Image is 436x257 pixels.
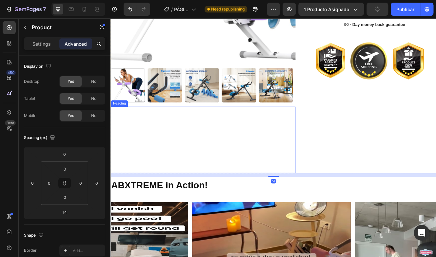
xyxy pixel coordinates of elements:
iframe: Design area [110,18,436,257]
div: Spacing (px) [24,133,56,142]
input: 0px [58,192,71,202]
span: PÁGINA DEL PRODUCTO [174,6,189,13]
span: Yes [68,79,74,84]
div: Open Intercom Messenger [414,225,429,241]
input: 0px [58,164,71,174]
div: Display on [24,62,52,71]
input: 0px [44,178,54,188]
div: Undo/Redo [124,3,150,16]
p: Product [32,23,88,31]
button: Publicar [391,3,420,16]
input: 14 [58,207,71,217]
strong: ABXTREME in Action! [1,195,117,208]
button: 1 producto asignado [298,3,364,16]
input: 0 [92,178,102,188]
strong: 90 - Day money back guarantee [282,5,356,10]
div: Beta [5,120,16,126]
img: gempages_577919398946275856-98450ff4-9289-42b3-aed9-4b946754ea5f.png [234,27,393,76]
input: 0px [76,178,86,188]
div: Mobile [24,113,36,119]
strong: 1-year warranty [234,17,271,23]
span: No [91,79,96,84]
span: No [91,96,96,102]
div: Add... [73,248,104,254]
div: Tablet [24,96,35,102]
div: Desktop [24,79,39,84]
span: Need republishing [211,6,245,12]
button: 7 [3,3,49,16]
div: 14 [193,194,200,199]
input: 0 [28,178,37,188]
p: 7 [43,5,46,13]
p: Settings [32,40,51,47]
div: 450 [6,70,16,75]
div: Shape [24,231,45,240]
span: No [91,113,96,119]
span: 1 producto asignado [304,6,349,13]
div: Publicar [396,6,414,13]
input: 0 [58,149,71,159]
strong: 90 Day Returns [344,17,380,23]
span: / [171,6,173,13]
div: Border [24,247,37,253]
span: Yes [68,96,74,102]
span: Yes [68,113,74,119]
p: Advanced [65,40,87,47]
strong: Free Shipping [289,17,322,23]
